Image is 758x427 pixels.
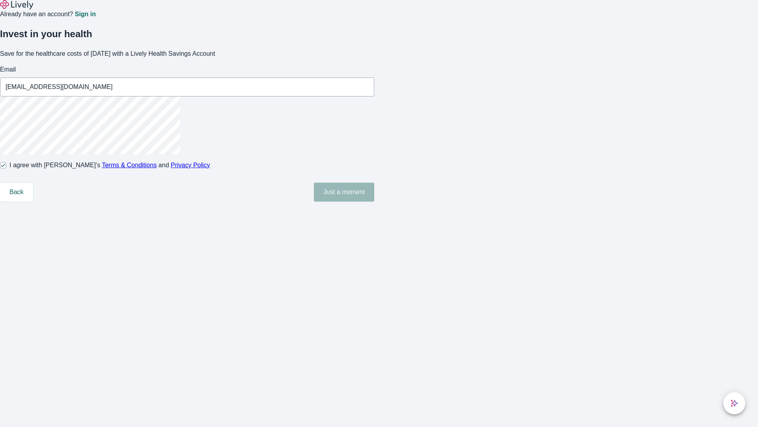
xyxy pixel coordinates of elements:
[9,161,210,170] span: I agree with [PERSON_NAME]’s and
[102,162,157,168] a: Terms & Conditions
[171,162,210,168] a: Privacy Policy
[75,11,96,17] a: Sign in
[730,399,738,407] svg: Lively AI Assistant
[723,392,745,414] button: chat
